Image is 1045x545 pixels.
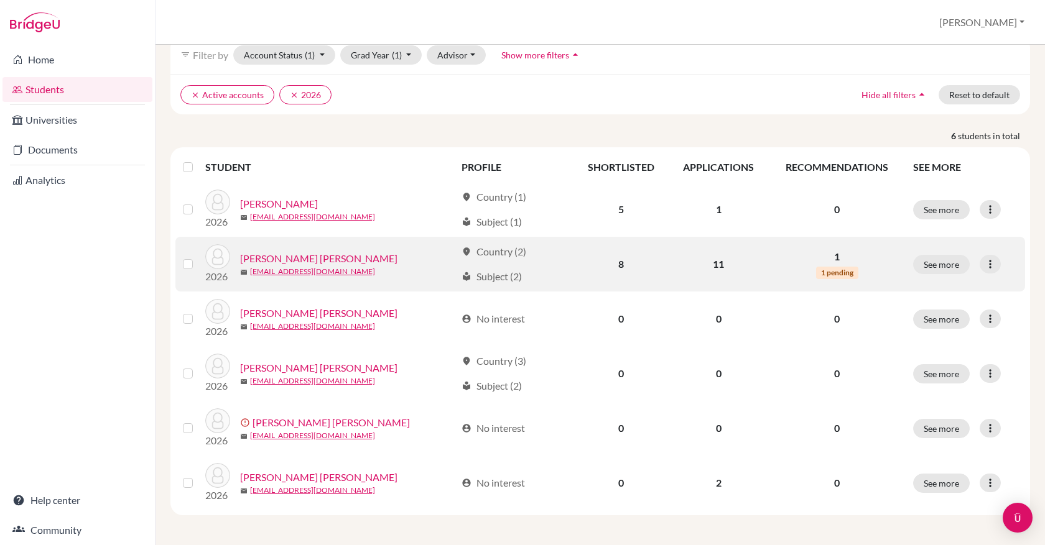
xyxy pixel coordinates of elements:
i: filter_list [180,50,190,60]
span: mail [240,433,248,440]
a: [EMAIL_ADDRESS][DOMAIN_NAME] [250,211,375,222]
span: location_on [462,247,471,257]
a: Documents [2,137,152,162]
a: Home [2,47,152,72]
span: location_on [462,192,471,202]
a: [EMAIL_ADDRESS][DOMAIN_NAME] [250,430,375,441]
span: error_outline [240,418,253,428]
img: Roldán Sierra, Juliana [205,354,230,378]
a: [EMAIL_ADDRESS][DOMAIN_NAME] [250,485,375,496]
button: Advisor [427,45,486,65]
p: 2026 [205,214,230,229]
p: 2026 [205,488,230,503]
th: STUDENT [205,152,454,182]
div: No interest [462,311,525,326]
a: [PERSON_NAME] [PERSON_NAME] [240,306,397,321]
button: See more [913,364,970,383]
span: (1) [305,50,315,60]
button: Show more filtersarrow_drop_up [491,45,592,65]
i: clear [290,91,299,99]
a: [PERSON_NAME] [PERSON_NAME] [253,415,410,430]
div: Country (1) [462,190,526,204]
img: Gutierrez Angulo, Andrea [205,244,230,269]
div: Open Intercom Messenger [1003,503,1033,533]
button: See more [913,309,970,329]
button: Hide all filtersarrow_drop_up [851,85,939,104]
a: Universities [2,108,152,132]
p: 1 [776,249,898,264]
span: students in total [958,129,1030,142]
td: 2 [669,456,769,510]
p: 0 [776,311,898,326]
span: location_on [462,356,471,366]
button: Grad Year(1) [340,45,422,65]
p: 2026 [205,269,230,284]
th: RECOMMENDATIONS [769,152,906,182]
i: arrow_drop_up [916,88,928,101]
img: Ripoll Arjona, Luciana [205,299,230,324]
td: 1 [669,182,769,237]
img: Chedraui González, Shadya [205,190,230,214]
a: [EMAIL_ADDRESS][DOMAIN_NAME] [250,266,375,277]
span: mail [240,378,248,385]
a: Help center [2,488,152,513]
a: [PERSON_NAME] [240,196,318,211]
th: SHORTLISTED [574,152,669,182]
td: 0 [669,346,769,401]
span: (1) [392,50,402,60]
i: clear [191,91,200,99]
button: Reset to default [939,85,1020,104]
span: mail [240,323,248,331]
th: PROFILE [454,152,574,182]
button: See more [913,255,970,274]
button: See more [913,419,970,438]
span: mail [240,487,248,495]
div: Subject (2) [462,269,522,284]
td: 8 [574,237,669,291]
th: SEE MORE [906,152,1025,182]
td: 5 [574,182,669,237]
p: 2026 [205,378,230,393]
th: APPLICATIONS [669,152,769,182]
button: See more [913,474,970,493]
span: mail [240,214,248,221]
div: Country (3) [462,354,526,369]
span: account_circle [462,478,471,488]
div: No interest [462,421,525,436]
button: clearActive accounts [180,85,274,104]
div: Subject (2) [462,378,522,393]
img: Salazar Chinchilla, Karen [205,408,230,433]
span: Filter by [193,49,228,61]
p: 0 [776,475,898,490]
a: [EMAIL_ADDRESS][DOMAIN_NAME] [250,321,375,332]
a: Analytics [2,168,152,193]
td: 11 [669,237,769,291]
div: Subject (1) [462,214,522,229]
div: No interest [462,475,525,490]
span: mail [240,268,248,276]
a: [PERSON_NAME] [PERSON_NAME] [240,470,397,485]
span: local_library [462,217,471,227]
td: 0 [574,456,669,510]
p: 2026 [205,324,230,339]
span: account_circle [462,314,471,324]
span: local_library [462,381,471,391]
a: [PERSON_NAME] [PERSON_NAME] [240,360,397,375]
td: 0 [574,401,669,456]
a: Community [2,518,152,543]
button: See more [913,200,970,219]
a: [EMAIL_ADDRESS][DOMAIN_NAME] [250,375,375,387]
span: 1 pending [816,267,858,279]
div: Country (2) [462,244,526,259]
span: local_library [462,272,471,282]
span: Show more filters [501,50,569,60]
button: [PERSON_NAME] [934,11,1030,34]
a: [PERSON_NAME] [PERSON_NAME] [240,251,397,266]
img: Bridge-U [10,12,60,32]
span: account_circle [462,423,471,433]
td: 0 [669,291,769,346]
td: 0 [669,401,769,456]
button: clear2026 [279,85,332,104]
p: 0 [776,202,898,217]
strong: 6 [951,129,958,142]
